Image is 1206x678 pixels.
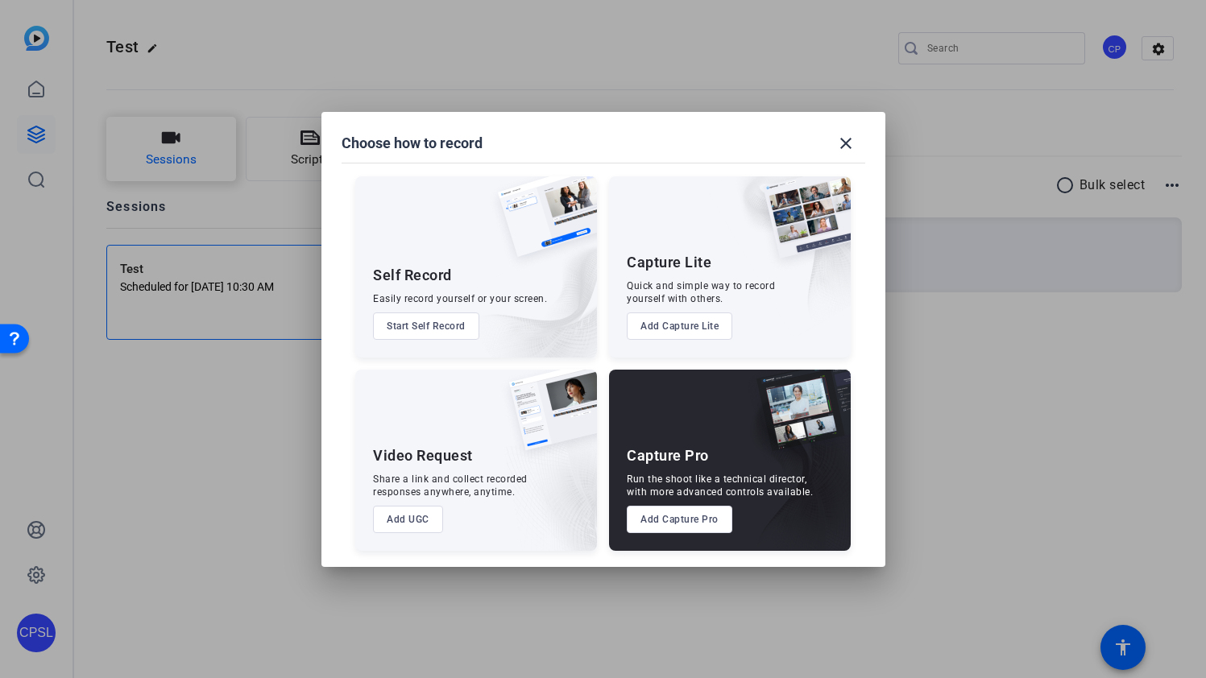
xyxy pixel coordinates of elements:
[373,266,452,285] div: Self Record
[627,279,775,305] div: Quick and simple way to record yourself with others.
[373,473,528,498] div: Share a link and collect recorded responses anywhere, anytime.
[627,506,732,533] button: Add Capture Pro
[342,134,483,153] h1: Choose how to record
[373,292,547,305] div: Easily record yourself or your screen.
[457,211,597,358] img: embarkstudio-self-record.png
[373,446,473,465] div: Video Request
[486,176,597,273] img: self-record.png
[373,506,443,533] button: Add UGC
[627,446,709,465] div: Capture Pro
[373,312,479,340] button: Start Self Record
[497,370,597,467] img: ugc-content.png
[627,473,813,498] div: Run the shoot like a technical director, with more advanced controls available.
[744,370,851,468] img: capture-pro.png
[627,253,711,272] div: Capture Lite
[707,176,851,337] img: embarkstudio-capture-lite.png
[751,176,851,275] img: capture-lite.png
[627,312,732,340] button: Add Capture Lite
[731,390,851,551] img: embarkstudio-capture-pro.png
[836,134,856,153] mat-icon: close
[504,420,597,551] img: embarkstudio-ugc-content.png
